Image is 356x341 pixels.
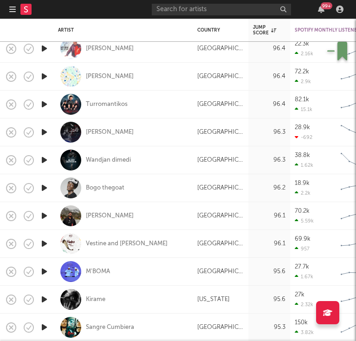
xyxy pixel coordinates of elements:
div: 96.4 [253,71,285,82]
a: M'BOMA [86,268,110,276]
div: 96.3 [253,127,285,138]
input: Search for artists [152,4,291,15]
div: [GEOGRAPHIC_DATA] [197,210,244,222]
div: Jump Score [253,25,276,36]
div: [GEOGRAPHIC_DATA] [197,127,244,138]
div: [GEOGRAPHIC_DATA] [197,238,244,249]
div: 38.8k [295,152,310,158]
div: 27k [295,292,304,298]
div: [GEOGRAPHIC_DATA] [197,183,244,194]
a: [PERSON_NAME] [86,72,134,81]
div: [GEOGRAPHIC_DATA] [197,43,244,54]
a: Vestine and [PERSON_NAME] [86,240,168,248]
div: 96.4 [253,99,285,110]
div: [GEOGRAPHIC_DATA] [197,155,244,166]
button: 99+ [318,6,324,13]
div: 957 [295,246,310,252]
div: 99 + [321,2,332,9]
div: 96.2 [253,183,285,194]
div: 15.1k [295,106,312,112]
div: 2.32k [295,302,313,308]
div: [GEOGRAPHIC_DATA] [197,71,244,82]
a: Kirame [86,295,105,304]
div: 18.9k [295,180,310,186]
div: [GEOGRAPHIC_DATA] [197,322,244,333]
div: 96.3 [253,155,285,166]
div: 1.62k [295,162,313,168]
div: 82.1k [295,97,309,103]
a: Turromantikos [86,100,128,109]
div: Country [197,27,239,33]
div: 1.67k [295,274,313,280]
div: 28.9k [295,125,310,131]
a: [PERSON_NAME] [86,128,134,137]
div: -692 [295,134,312,140]
div: 2.9k [295,79,311,85]
div: 96.1 [253,210,285,222]
div: 22.3k [295,41,309,47]
div: Artist [58,27,183,33]
div: 95.3 [253,322,285,333]
a: [PERSON_NAME] [86,45,134,53]
div: 96.4 [253,43,285,54]
div: 95.6 [253,266,285,277]
a: [PERSON_NAME] [86,212,134,220]
div: [GEOGRAPHIC_DATA] [197,99,244,110]
a: Bogo thegoat [86,184,124,192]
div: 69.9k [295,236,311,242]
div: 150k [295,320,308,326]
div: 95.6 [253,294,285,305]
div: [US_STATE] [197,294,230,305]
div: [GEOGRAPHIC_DATA] [197,266,244,277]
div: 70.2k [295,208,310,214]
div: 3.82k [295,329,314,335]
div: 27.7k [295,264,309,270]
div: 96.1 [253,238,285,249]
a: Wandjan dimedi [86,156,131,164]
div: 2.2k [295,190,311,196]
div: 2.16k [295,51,313,57]
div: 72.2k [295,69,309,75]
a: Sangre Cumbiera [86,323,134,332]
div: 5.59k [295,218,314,224]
